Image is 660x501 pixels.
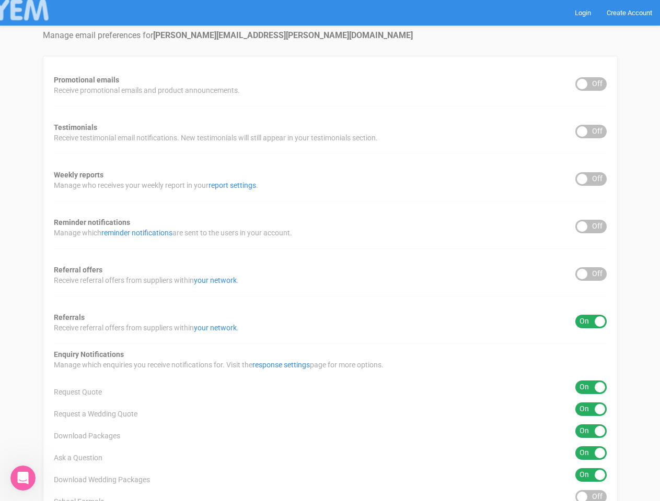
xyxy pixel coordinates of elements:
[209,181,256,189] a: report settings
[54,452,102,463] span: Ask a Question
[54,133,378,143] span: Receive testimonial email notifications. New testimonials will still appear in your testimonials ...
[54,171,103,179] strong: Weekly reports
[54,350,124,359] strong: Enquiry Notifications
[54,180,258,190] span: Manage who receives your weekly report in your .
[54,323,239,333] span: Receive referral offers from suppliers within .
[194,324,237,332] a: your network
[54,313,85,321] strong: Referrals
[54,85,240,96] span: Receive promotional emails and product announcements.
[10,466,36,491] iframe: Intercom live chat
[54,266,102,274] strong: Referral offers
[54,228,292,238] span: Manage which are sent to the users in your account.
[54,275,239,285] span: Receive referral offers from suppliers within .
[54,218,130,226] strong: Reminder notifications
[54,431,120,441] span: Download Packages
[54,409,137,419] span: Request a Wedding Quote
[101,229,172,237] a: reminder notifications
[153,30,413,40] strong: [PERSON_NAME][EMAIL_ADDRESS][PERSON_NAME][DOMAIN_NAME]
[194,276,237,284] a: your network
[54,123,97,132] strong: Testimonials
[54,387,102,397] span: Request Quote
[54,76,119,84] strong: Promotional emails
[43,31,618,40] h4: Manage email preferences for
[54,360,384,370] span: Manage which enquiries you receive notifications for. Visit the page for more options.
[54,474,150,485] span: Download Wedding Packages
[252,361,310,369] a: response settings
